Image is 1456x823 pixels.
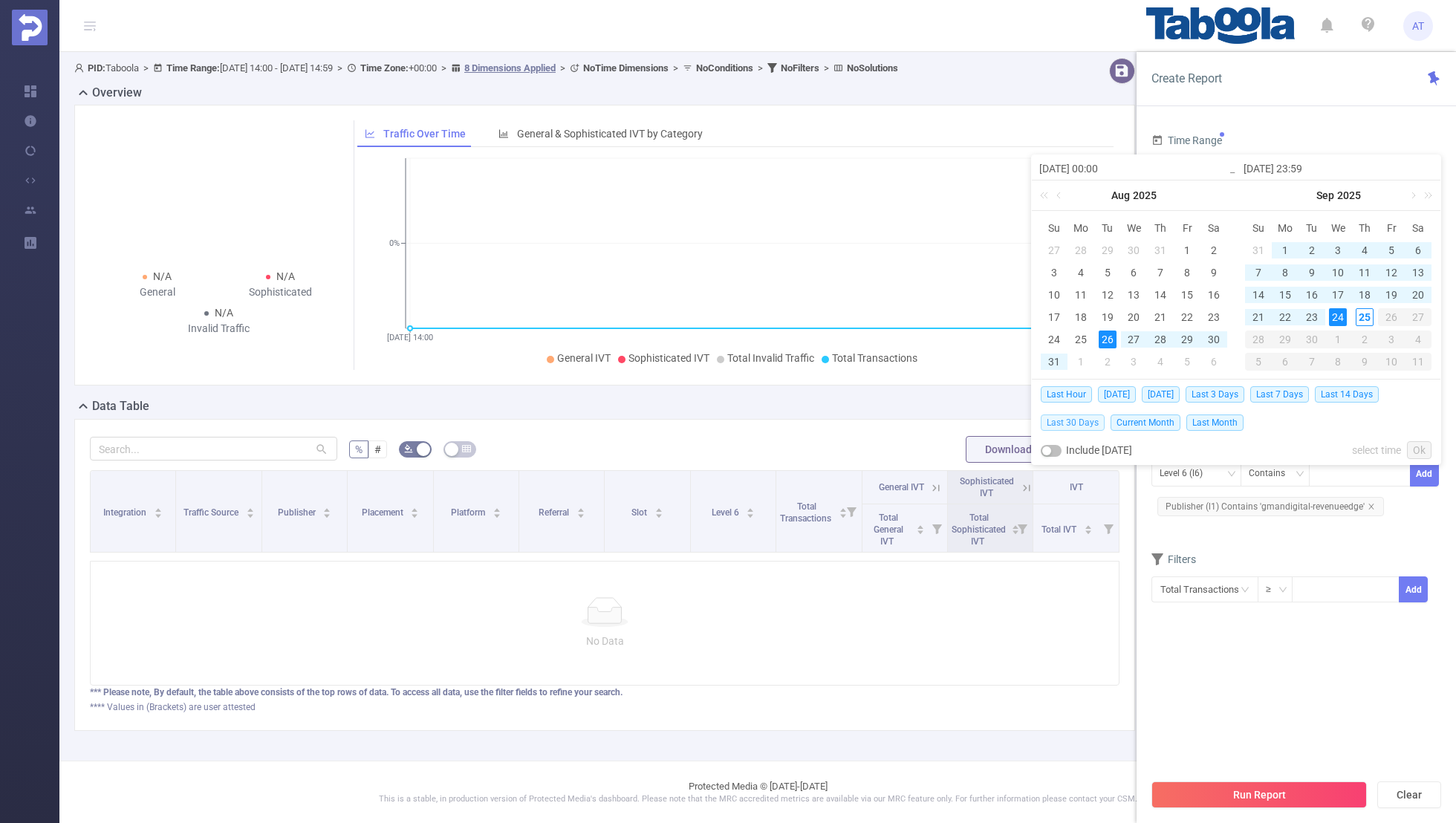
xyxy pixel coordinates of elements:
td: September 22, 2025 [1272,306,1299,328]
span: Fr [1378,221,1405,235]
td: August 31, 2025 [1245,239,1272,261]
td: September 21, 2025 [1245,306,1272,328]
div: 30 [1299,331,1325,348]
div: 16 [1303,286,1321,304]
a: 2025 [1131,180,1158,210]
div: 6 [1272,353,1299,371]
span: General & Sophisticated IVT by Category [517,128,703,140]
div: 9 [1351,353,1378,371]
td: October 6, 2025 [1272,351,1299,373]
td: September 27, 2025 [1405,306,1431,328]
i: icon: caret-up [411,506,419,510]
td: September 5, 2025 [1174,351,1200,373]
div: 20 [1409,286,1427,304]
td: August 4, 2025 [1067,261,1094,284]
i: icon: close [1368,503,1375,510]
td: October 4, 2025 [1405,328,1431,351]
span: > [333,62,347,74]
th: Fri [1174,217,1200,239]
div: 20 [1125,308,1143,326]
input: Search... [90,437,337,461]
div: 29 [1099,241,1117,259]
span: Time Range [1151,134,1222,146]
span: Total Transactions [832,352,917,364]
i: icon: caret-up [576,506,585,510]
div: 27 [1045,241,1063,259]
td: September 28, 2025 [1245,328,1272,351]
span: Last 30 Days [1041,414,1105,431]
span: [DATE] [1098,386,1136,403]
span: Sa [1405,221,1431,235]
h2: Data Table [92,397,149,415]
td: August 29, 2025 [1174,328,1200,351]
div: 24 [1045,331,1063,348]
div: 31 [1249,241,1267,259]
div: 27 [1125,331,1143,348]
span: > [669,62,683,74]
div: Sophisticated [219,284,342,300]
td: August 16, 2025 [1200,284,1227,306]
div: 28 [1151,331,1169,348]
button: Add [1410,461,1439,487]
i: Filter menu [1012,504,1033,552]
td: September 16, 2025 [1299,284,1325,306]
th: Sat [1200,217,1227,239]
td: September 20, 2025 [1405,284,1431,306]
td: July 31, 2025 [1147,239,1174,261]
div: 4 [1151,353,1169,371]
td: July 30, 2025 [1121,239,1148,261]
th: Sun [1245,217,1272,239]
a: Last year (Control + left) [1037,180,1056,210]
td: September 10, 2025 [1325,261,1352,284]
input: Start date [1039,160,1229,178]
span: Total Transactions [780,501,833,524]
div: 3 [1045,264,1063,282]
div: 2 [1303,241,1321,259]
div: 26 [1099,331,1117,348]
div: 15 [1276,286,1294,304]
a: Ok [1407,441,1431,459]
div: Sort [322,506,331,515]
td: September 23, 2025 [1299,306,1325,328]
td: August 26, 2025 [1094,328,1121,351]
td: September 19, 2025 [1378,284,1405,306]
i: icon: caret-up [493,506,501,510]
span: N/A [276,270,295,282]
div: 5 [1382,241,1400,259]
div: 28 [1072,241,1090,259]
div: 25 [1356,308,1374,326]
div: 3 [1329,241,1347,259]
td: September 12, 2025 [1378,261,1405,284]
div: 18 [1356,286,1374,304]
div: 8 [1178,264,1196,282]
td: September 18, 2025 [1351,284,1378,306]
td: September 26, 2025 [1378,306,1405,328]
a: Aug [1110,180,1131,210]
span: % [355,443,363,455]
div: 30 [1125,241,1143,259]
th: Sat [1405,217,1431,239]
div: 1 [1276,241,1294,259]
i: icon: bar-chart [498,129,509,139]
i: icon: caret-up [155,506,163,510]
td: September 3, 2025 [1121,351,1148,373]
div: General [96,284,219,300]
div: 13 [1125,286,1143,304]
div: 11 [1405,353,1431,371]
td: October 8, 2025 [1325,351,1352,373]
td: October 5, 2025 [1245,351,1272,373]
div: 2 [1205,241,1223,259]
span: Last Month [1186,414,1244,431]
td: October 9, 2025 [1351,351,1378,373]
span: > [556,62,570,74]
span: Current Month [1111,414,1180,431]
b: No Conditions [696,62,753,74]
div: 8 [1276,264,1294,282]
td: September 9, 2025 [1299,261,1325,284]
th: Fri [1378,217,1405,239]
td: September 3, 2025 [1325,239,1352,261]
span: Create Report [1151,71,1222,85]
span: Publisher (l1) Contains 'gmandigital-revenueedge' [1157,497,1384,516]
div: 9 [1303,264,1321,282]
div: 5 [1099,264,1117,282]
